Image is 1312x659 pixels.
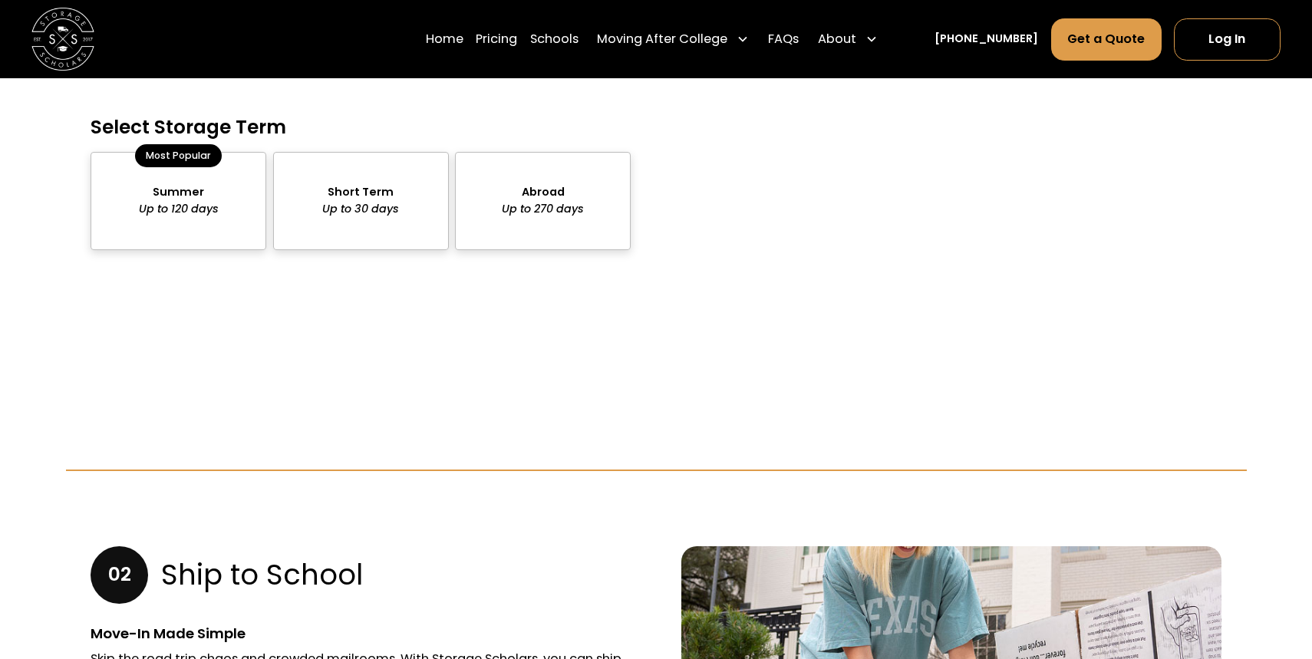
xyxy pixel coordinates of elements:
div: Moving After College [591,18,756,61]
a: Schools [530,18,579,61]
a: Pricing [476,18,517,61]
div: About [812,18,885,61]
div: Most Popular [135,144,222,167]
div: About [818,30,856,49]
form: package-pricing [91,115,1221,394]
h4: Select Storage Term [91,115,631,140]
a: FAQs [768,18,799,61]
a: Log In [1174,18,1281,61]
a: Get a Quote [1051,18,1162,61]
a: Home [426,18,463,61]
div: Moving After College [597,30,727,49]
a: [PHONE_NUMBER] [935,31,1038,47]
div: Move-In Made Simple [91,623,631,644]
img: Storage Scholars main logo [31,8,94,71]
div: 02 [91,546,148,604]
h3: Ship to School [161,558,363,591]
